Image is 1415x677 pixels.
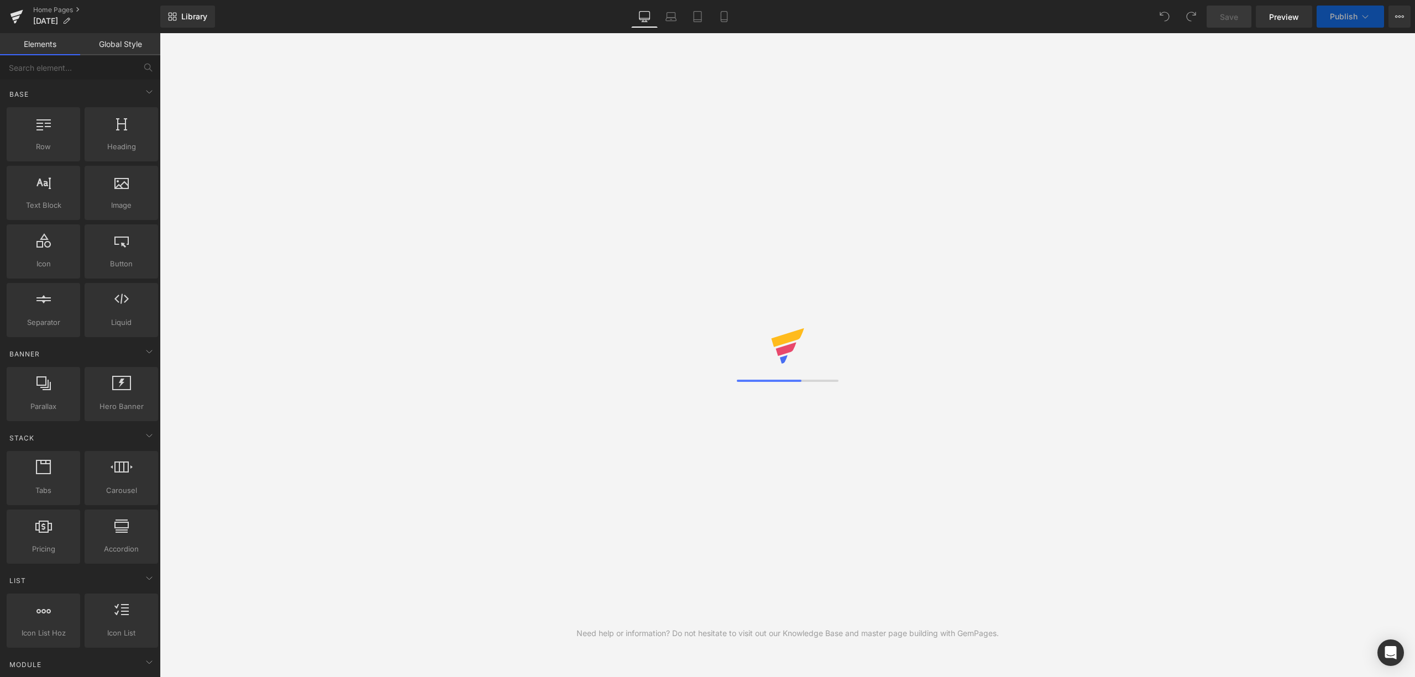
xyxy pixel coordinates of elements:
[10,317,77,328] span: Separator
[8,659,43,670] span: Module
[1330,12,1358,21] span: Publish
[1256,6,1312,28] a: Preview
[88,543,155,555] span: Accordion
[1317,6,1384,28] button: Publish
[658,6,684,28] a: Laptop
[88,401,155,412] span: Hero Banner
[577,627,999,639] div: Need help or information? Do not hesitate to visit out our Knowledge Base and master page buildin...
[10,200,77,211] span: Text Block
[88,317,155,328] span: Liquid
[1377,639,1404,666] div: Open Intercom Messenger
[1269,11,1299,23] span: Preview
[33,17,58,25] span: [DATE]
[8,89,30,99] span: Base
[88,258,155,270] span: Button
[10,627,77,639] span: Icon List Hoz
[8,349,41,359] span: Banner
[1180,6,1202,28] button: Redo
[88,627,155,639] span: Icon List
[10,401,77,412] span: Parallax
[181,12,207,22] span: Library
[88,485,155,496] span: Carousel
[10,258,77,270] span: Icon
[10,543,77,555] span: Pricing
[631,6,658,28] a: Desktop
[1388,6,1411,28] button: More
[8,433,35,443] span: Stack
[33,6,160,14] a: Home Pages
[160,6,215,28] a: New Library
[1220,11,1238,23] span: Save
[80,33,160,55] a: Global Style
[10,141,77,153] span: Row
[1154,6,1176,28] button: Undo
[88,200,155,211] span: Image
[88,141,155,153] span: Heading
[711,6,737,28] a: Mobile
[10,485,77,496] span: Tabs
[8,575,27,586] span: List
[684,6,711,28] a: Tablet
